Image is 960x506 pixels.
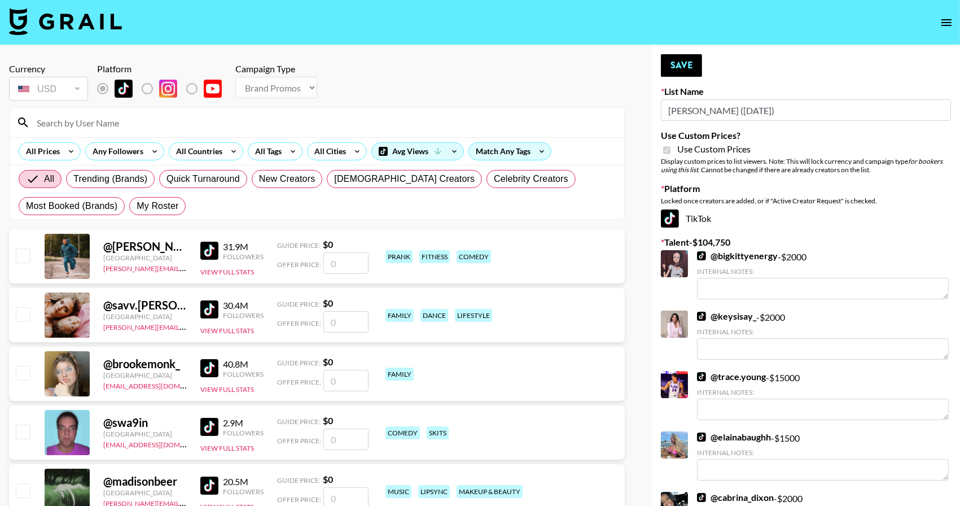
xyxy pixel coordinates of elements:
span: Guide Price: [277,476,321,485]
div: lipsync [418,485,450,498]
img: TikTok [115,80,133,98]
span: Guide Price: [277,417,321,426]
span: My Roster [137,199,178,213]
span: Use Custom Prices [677,143,751,155]
div: Platform [97,63,231,75]
span: Offer Price: [277,495,321,504]
span: Offer Price: [277,319,321,328]
div: All Prices [19,143,62,160]
div: [GEOGRAPHIC_DATA] [103,371,187,380]
input: 0 [323,429,369,450]
span: Guide Price: [277,359,321,367]
div: prank [385,250,413,263]
span: Guide Price: [277,300,321,308]
a: @trace.young [697,371,766,382]
div: Followers [223,487,264,496]
div: Internal Notes: [697,328,949,336]
div: skits [427,426,449,439]
div: dance [420,309,448,322]
img: Instagram [159,80,177,98]
div: Currency is locked to USD [9,75,88,103]
a: @bigkittyenergy [697,250,778,261]
span: New Creators [259,172,315,186]
div: All Tags [248,143,284,160]
a: [EMAIL_ADDRESS][DOMAIN_NAME] [103,380,217,390]
img: TikTok [200,359,218,377]
img: YouTube [204,80,222,98]
div: @ swa9in [103,416,187,430]
a: @keysisay_ [697,311,756,322]
input: 0 [323,370,369,391]
button: View Full Stats [200,268,254,276]
span: Celebrity Creators [494,172,568,186]
div: 30.4M [223,300,264,311]
div: @ [PERSON_NAME].[PERSON_NAME] [103,239,187,254]
img: TikTok [697,251,706,260]
div: Campaign Type [235,63,317,75]
div: comedy [385,426,420,439]
div: Followers [223,429,264,437]
a: [EMAIL_ADDRESS][DOMAIN_NAME] [103,438,217,449]
div: @ brookemonk_ [103,357,187,371]
div: Avg Views [372,143,463,160]
div: 31.9M [223,241,264,252]
img: TikTok [200,242,218,260]
span: All [44,172,54,186]
a: [PERSON_NAME][EMAIL_ADDRESS][DOMAIN_NAME] [103,262,270,273]
span: Trending (Brands) [73,172,147,186]
span: Guide Price: [277,241,321,250]
div: @ savv.[PERSON_NAME] [103,298,187,312]
button: Save [661,54,702,77]
div: lifestyle [455,309,492,322]
div: fitness [419,250,450,263]
div: Internal Notes: [697,267,949,276]
img: TikTok [200,300,218,319]
div: family [385,368,414,381]
div: music [385,485,411,498]
label: List Name [661,86,951,97]
label: Talent - $ 104,750 [661,237,951,248]
div: 20.5M [223,476,264,487]
div: USD [11,79,86,99]
div: - $ 15000 [697,371,949,420]
input: 0 [323,252,369,274]
a: [PERSON_NAME][EMAIL_ADDRESS][DOMAIN_NAME] [103,321,270,331]
span: Offer Price: [277,378,321,386]
a: @elainabaughh [697,431,771,443]
div: Any Followers [86,143,146,160]
button: open drawer [935,11,958,34]
input: 0 [323,311,369,333]
div: 2.9M [223,417,264,429]
label: Platform [661,183,951,194]
img: TikTok [697,493,706,502]
div: [GEOGRAPHIC_DATA] [103,312,187,321]
div: Locked once creators are added, or if "Active Creator Request" is checked. [661,197,951,205]
strong: $ 0 [323,298,333,308]
span: Offer Price: [277,260,321,269]
div: Internal Notes: [697,388,949,396]
img: TikTok [697,433,706,442]
input: Search by User Name [30,114,617,132]
div: comedy [457,250,491,263]
strong: $ 0 [323,474,333,485]
div: Display custom prices to list viewers. Note: This will lock currency and campaign type . Cannot b... [661,157,951,174]
div: Match Any Tags [469,143,551,160]
em: for bookers using this list [661,157,943,174]
div: Followers [223,311,264,320]
div: Followers [223,252,264,261]
a: @cabrina_dixon [697,492,774,503]
div: All Countries [169,143,225,160]
img: TikTok [697,372,706,381]
button: View Full Stats [200,444,254,452]
strong: $ 0 [323,415,333,426]
img: TikTok [661,210,679,228]
div: [GEOGRAPHIC_DATA] [103,254,187,262]
button: View Full Stats [200,326,254,335]
div: List locked to TikTok. [97,77,231,101]
div: family [385,309,414,322]
img: TikTok [697,312,706,321]
span: Offer Price: [277,437,321,445]
img: TikTok [200,418,218,436]
img: TikTok [200,477,218,495]
span: Most Booked (Brands) [26,199,117,213]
